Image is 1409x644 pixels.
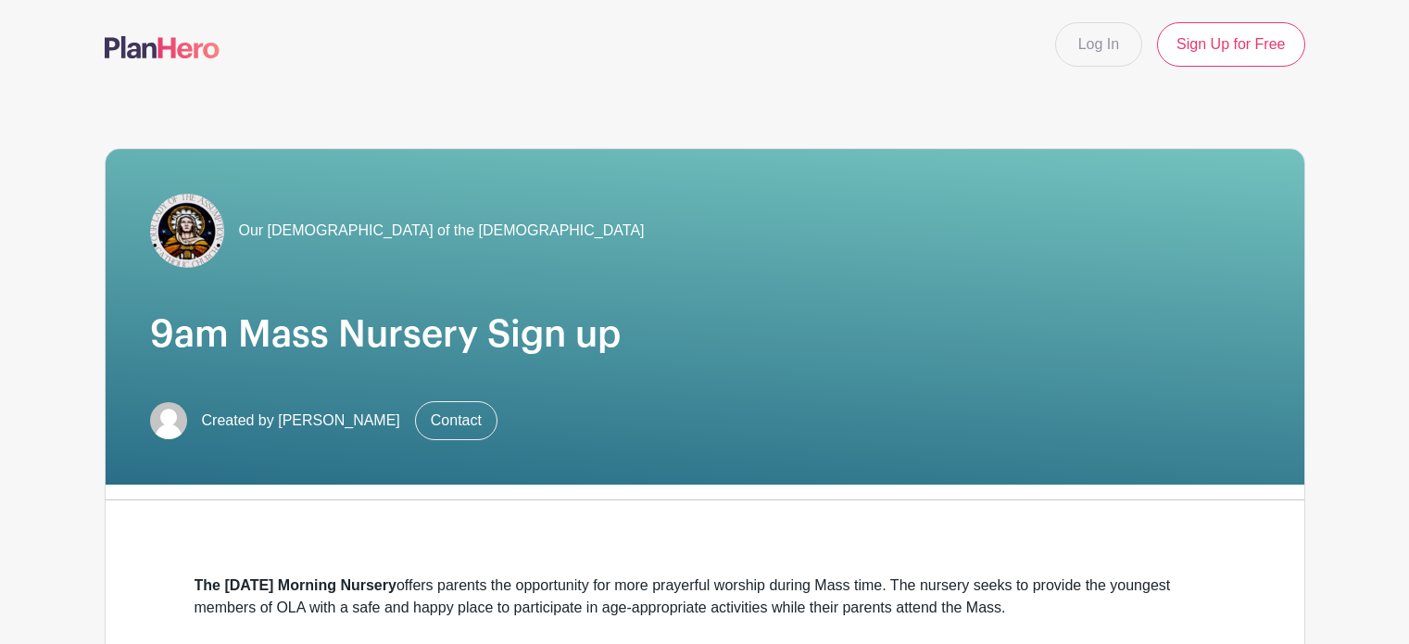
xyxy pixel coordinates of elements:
[105,36,220,58] img: logo-507f7623f17ff9eddc593b1ce0a138ce2505c220e1c5a4e2b4648c50719b7d32.svg
[415,401,497,440] a: Contact
[195,575,1215,619] div: offers parents the opportunity for more prayerful worship during Mass time. The nursery seeks to ...
[150,312,1260,357] h1: 9am Mass Nursery Sign up
[202,410,400,432] span: Created by [PERSON_NAME]
[1055,22,1142,67] a: Log In
[150,194,224,268] img: Screenshot%202025-06-02%20at%203.23.19%E2%80%AFPM.png
[195,577,396,593] strong: The [DATE] Morning Nursery
[1157,22,1304,67] a: Sign Up for Free
[239,220,645,242] span: Our [DEMOGRAPHIC_DATA] of the [DEMOGRAPHIC_DATA]
[150,402,187,439] img: default-ce2991bfa6775e67f084385cd625a349d9dcbb7a52a09fb2fda1e96e2d18dcdb.png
